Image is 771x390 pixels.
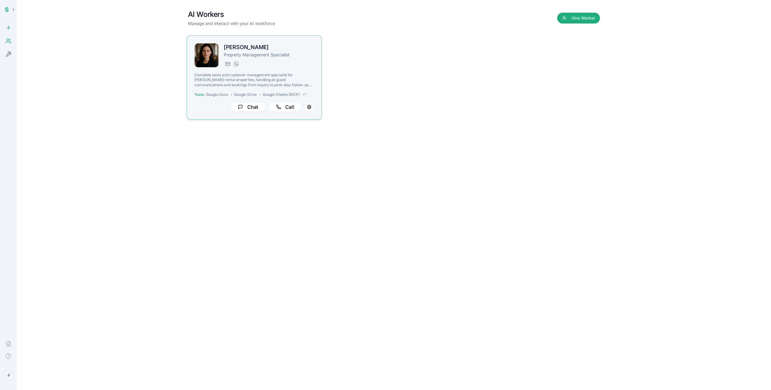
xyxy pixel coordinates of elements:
[230,92,233,97] span: •
[194,92,205,97] span: Tools:
[268,102,302,112] button: Call
[5,6,9,13] span: S
[194,73,314,87] p: Complete sales and customer management specialist for [PERSON_NAME] rental properties, handling a...
[557,16,600,22] a: Hire Worker
[234,61,239,66] img: WhatsApp
[557,13,600,24] button: Hire Worker
[233,60,240,68] button: WhatsApp
[206,92,228,97] span: Google Docs
[230,102,266,112] button: Chat
[224,52,314,58] p: Property Management Specialist
[259,92,261,97] span: •
[263,92,300,97] span: Google Sheets (MCP)
[188,10,275,19] h1: AI Workers
[8,373,10,377] span: J
[234,92,257,97] span: Google Drive
[3,370,14,380] button: J
[195,43,219,68] img: Olivia Green
[188,20,275,27] p: Manage and interact with your AI workforce
[302,92,306,97] span: + 1
[224,60,231,68] button: Send email to olivia.green@getspinnable.ai
[224,43,314,52] h2: [PERSON_NAME]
